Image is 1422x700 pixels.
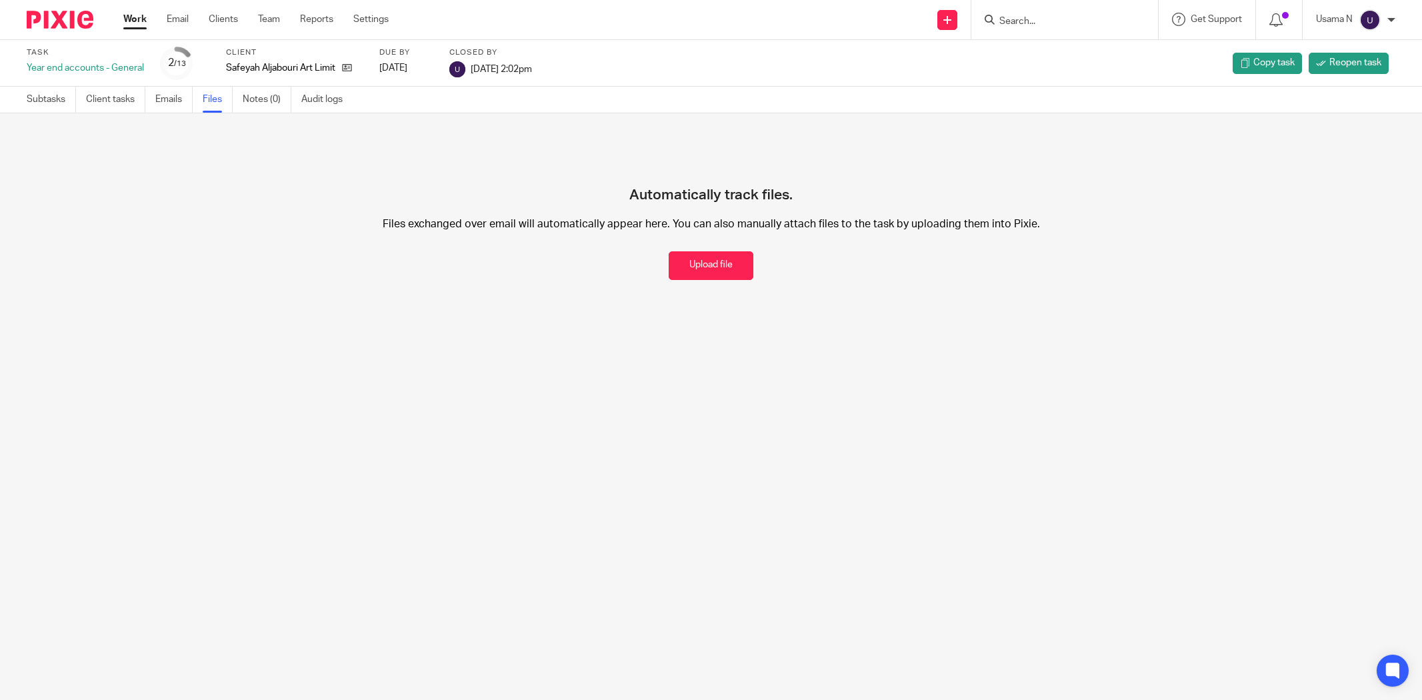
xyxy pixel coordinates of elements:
[27,11,93,29] img: Pixie
[86,87,145,113] a: Client tasks
[353,13,389,26] a: Settings
[301,87,353,113] a: Audit logs
[471,64,532,73] span: [DATE] 2:02pm
[226,47,363,58] label: Client
[1316,13,1353,26] p: Usama N
[379,47,433,58] label: Due by
[243,87,291,113] a: Notes (0)
[258,13,280,26] a: Team
[300,13,333,26] a: Reports
[1253,56,1295,69] span: Copy task
[998,16,1118,28] input: Search
[155,87,193,113] a: Emails
[1233,53,1302,74] a: Copy task
[1359,9,1381,31] img: svg%3E
[669,251,753,280] button: Upload file
[167,13,189,26] a: Email
[27,61,144,75] div: Year end accounts - General
[1191,15,1242,24] span: Get Support
[1329,56,1381,69] span: Reopen task
[209,13,238,26] a: Clients
[255,217,1167,231] p: Files exchanged over email will automatically appear here. You can also manually attach files to ...
[27,47,144,58] label: Task
[123,13,147,26] a: Work
[449,47,532,58] label: Closed by
[27,87,76,113] a: Subtasks
[203,87,233,113] a: Files
[629,140,793,204] h4: Automatically track files.
[449,61,465,77] img: svg%3E
[168,55,186,71] div: 2
[226,61,335,75] p: Safeyah Aljabouri Art Limited
[174,60,186,67] small: /13
[1309,53,1389,74] a: Reopen task
[379,61,433,75] div: [DATE]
